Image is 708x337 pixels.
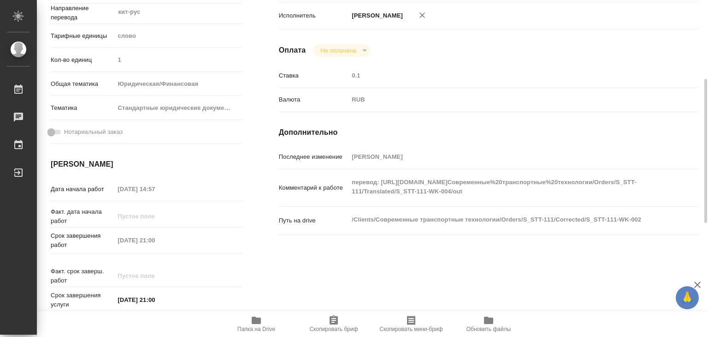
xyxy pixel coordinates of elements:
input: Пустое поле [114,210,195,223]
p: Тарифные единицы [51,31,114,41]
div: Не оплачена [313,44,370,57]
h4: Оплата [279,45,306,56]
span: Нотариальный заказ [64,127,123,137]
p: Путь на drive [279,216,349,225]
input: Пустое поле [114,182,195,196]
span: Папка на Drive [237,326,275,332]
span: Обновить файлы [466,326,511,332]
span: Скопировать мини-бриф [379,326,442,332]
button: Не оплачена [318,47,359,54]
button: Скопировать бриф [295,311,372,337]
input: Пустое поле [348,150,663,163]
input: Пустое поле [114,269,195,283]
p: Направление перевода [51,4,114,22]
span: Скопировать бриф [309,326,358,332]
button: Удалить исполнителя [412,5,432,25]
input: Пустое поле [114,234,195,247]
button: Обновить файлы [450,311,527,337]
textarea: /Clients/Современные транспортные технологии/Orders/S_STT-111/Corrected/S_STT-111-WK-002 [348,212,663,228]
div: RUB [348,92,663,108]
p: Валюта [279,95,349,104]
p: Последнее изменение [279,152,349,162]
p: Тематика [51,103,114,113]
div: Юридическая/Финансовая [114,76,242,92]
p: Срок завершения услуги [51,291,114,309]
p: Ставка [279,71,349,80]
button: Папка на Drive [218,311,295,337]
p: Общая тематика [51,79,114,89]
p: Срок завершения работ [51,231,114,250]
p: Исполнитель [279,11,349,20]
p: Кол-во единиц [51,55,114,65]
p: Факт. дата начала работ [51,207,114,226]
div: слово [114,28,242,44]
div: Стандартные юридические документы, договоры, уставы [114,100,242,116]
h4: Дополнительно [279,127,698,138]
input: Пустое поле [348,69,663,82]
textarea: перевод: [URL][DOMAIN_NAME]Современные%20транспортные%20технологии/Orders/S_STT-111/Translated/S_... [348,175,663,199]
h4: [PERSON_NAME] [51,159,242,170]
input: Пустое поле [114,53,242,66]
p: Комментарий к работе [279,183,349,193]
p: Дата начала работ [51,185,114,194]
button: Скопировать мини-бриф [372,311,450,337]
span: 🙏 [679,288,695,307]
input: ✎ Введи что-нибудь [114,293,195,307]
p: [PERSON_NAME] [348,11,403,20]
p: Факт. срок заверш. работ [51,267,114,285]
button: 🙏 [676,286,699,309]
